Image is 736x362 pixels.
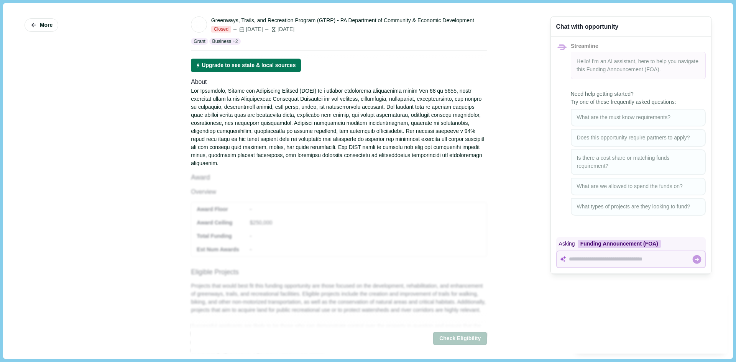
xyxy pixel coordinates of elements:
[40,22,53,28] span: More
[211,16,474,25] div: Greenways, Trails, and Recreation Program (GTRP) - PA Department of Community & Economic Development
[571,90,706,106] span: Need help getting started? Try one of these frequently asked questions:
[191,87,487,167] div: Lor Ipsumdolo, Sitame con Adipiscing Elitsed (DOEI) te i utlabor etdolorema aliquaenima minim Ven...
[264,25,294,33] div: [DATE]
[211,26,231,33] span: Closed
[233,38,238,45] span: + 2
[191,17,207,32] img: logo-l.png
[191,59,301,72] button: Upgrade to see state & local sources
[194,38,205,45] p: Grant
[586,66,659,72] span: Funding Announcement (FOA)
[578,240,661,248] div: Funding Announcement (FOA)
[25,18,58,32] button: More
[577,58,698,72] span: Hello! I'm an AI assistant, here to help you navigate this .
[191,77,487,87] div: About
[571,43,598,49] span: Streamline
[556,237,706,251] div: Asking
[212,38,231,45] p: Business
[433,332,487,346] button: Check Eligibility
[232,25,263,33] div: [DATE]
[556,22,619,31] div: Chat with opportunity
